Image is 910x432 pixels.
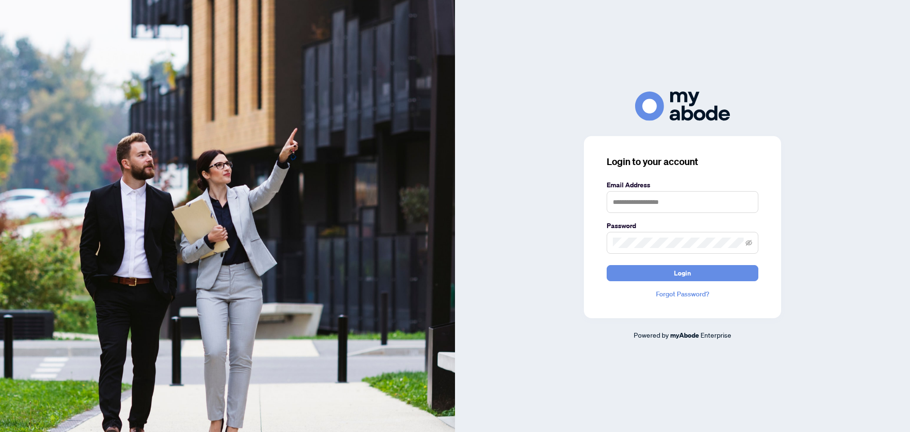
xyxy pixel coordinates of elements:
[634,331,669,339] span: Powered by
[701,331,731,339] span: Enterprise
[635,92,730,120] img: ma-logo
[607,221,758,231] label: Password
[674,266,691,281] span: Login
[746,239,752,246] span: eye-invisible
[607,289,758,299] a: Forgot Password?
[607,180,758,190] label: Email Address
[670,330,699,340] a: myAbode
[607,265,758,281] button: Login
[607,155,758,168] h3: Login to your account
